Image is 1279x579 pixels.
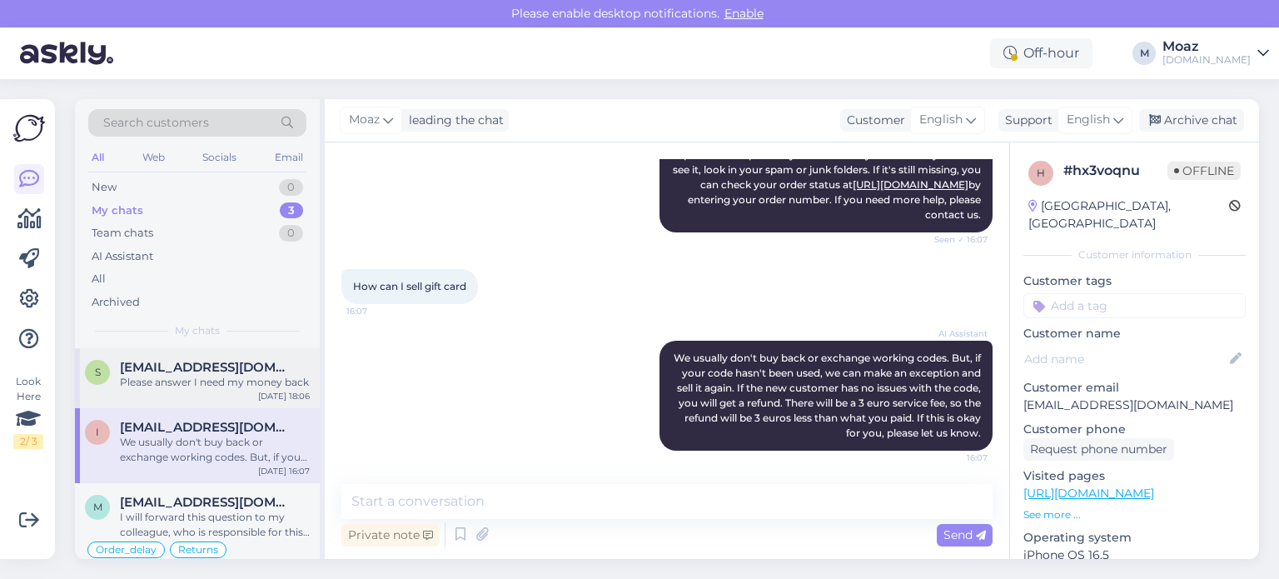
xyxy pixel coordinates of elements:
div: Web [139,147,168,168]
div: Private note [341,524,440,547]
span: sidk64839@gmail.com [120,360,293,375]
div: M [1132,42,1156,65]
span: Offline [1167,162,1241,180]
div: Request phone number [1023,438,1174,461]
div: Archived [92,294,140,311]
div: New [92,179,117,196]
span: Order_delay [96,545,157,555]
div: Off-hour [990,38,1092,68]
div: Look Here [13,374,43,449]
div: All [92,271,106,287]
span: s [95,366,101,378]
div: Archive chat [1139,109,1244,132]
span: I [96,426,99,438]
div: [DATE] 16:07 [258,465,310,477]
div: We usually don't buy back or exchange working codes. But, if your code hasn't been used, we can m... [120,435,310,465]
div: [DOMAIN_NAME] [1162,53,1251,67]
span: maris.magi.1995@gmail.com [120,495,293,510]
div: leading the chat [402,112,504,129]
span: h [1037,167,1045,179]
div: 2 / 3 [13,434,43,449]
div: Customer information [1023,247,1246,262]
input: Add a tag [1023,293,1246,318]
p: See more ... [1023,507,1246,522]
span: Returns [178,545,218,555]
span: Send [943,527,986,542]
a: [URL][DOMAIN_NAME] [853,178,968,191]
div: All [88,147,107,168]
p: Customer phone [1023,421,1246,438]
p: Operating system [1023,529,1246,547]
input: Add name [1024,350,1227,368]
span: Search customers [103,114,209,132]
div: Email [271,147,306,168]
span: English [1067,111,1110,129]
span: English [919,111,963,129]
p: Customer name [1023,325,1246,342]
div: [DATE] 18:06 [258,390,310,402]
div: 0 [279,225,303,242]
div: AI Assistant [92,248,153,265]
div: Team chats [92,225,153,242]
div: Moaz [1162,40,1251,53]
p: [EMAIL_ADDRESS][DOMAIN_NAME] [1023,397,1246,414]
div: 3 [280,202,303,219]
p: Customer email [1023,379,1246,397]
div: Support [998,112,1053,129]
span: 16:07 [346,305,409,317]
span: We usually don't buy back or exchange working codes. But, if your code hasn't been used, we can m... [674,352,983,439]
span: Enable [719,6,769,21]
div: 0 [279,179,303,196]
div: Please answer I need my money back [120,375,310,390]
span: 16:07 [925,452,988,464]
span: m [93,501,102,513]
span: How can I sell gift card [353,280,466,292]
div: My chats [92,202,143,219]
a: [URL][DOMAIN_NAME] [1023,486,1154,501]
p: iPhone OS 16.5 [1023,547,1246,564]
span: AI Assistant [925,327,988,340]
img: Askly Logo [13,112,45,144]
span: Seen ✓ 16:07 [925,233,988,246]
p: Customer tags [1023,272,1246,290]
span: Moaz [349,111,380,129]
span: My chats [175,323,220,338]
p: Visited pages [1023,467,1246,485]
div: # hx3voqnu [1063,161,1167,181]
span: Ibiyemisodiq809@gmail.com [120,420,293,435]
div: [GEOGRAPHIC_DATA], [GEOGRAPHIC_DATA] [1028,197,1229,232]
a: Moaz[DOMAIN_NAME] [1162,40,1269,67]
div: Socials [199,147,240,168]
div: Customer [840,112,905,129]
div: I will forward this question to my colleague, who is responsible for this. The reply will be here... [120,510,310,540]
